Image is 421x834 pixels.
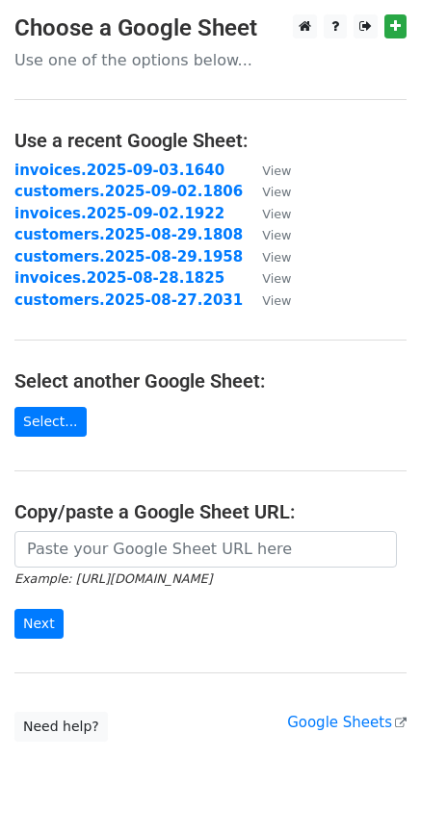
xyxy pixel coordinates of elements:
[14,407,87,437] a: Select...
[14,369,407,392] h4: Select another Google Sheet:
[262,271,291,286] small: View
[243,162,291,179] a: View
[14,183,243,200] a: customers.2025-09-02.1806
[14,50,407,70] p: Use one of the options below...
[14,609,64,639] input: Next
[14,712,108,742] a: Need help?
[14,571,212,586] small: Example: [URL][DOMAIN_NAME]
[243,183,291,200] a: View
[243,226,291,243] a: View
[14,248,243,265] a: customers.2025-08-29.1958
[14,500,407,523] h4: Copy/paste a Google Sheet URL:
[14,129,407,152] h4: Use a recent Google Sheet:
[262,250,291,265] small: View
[287,714,407,731] a: Google Sheets
[14,269,224,287] a: invoices.2025-08-28.1825
[262,293,291,308] small: View
[243,269,291,287] a: View
[14,162,224,179] a: invoices.2025-09-03.1640
[243,248,291,265] a: View
[243,291,291,309] a: View
[262,228,291,242] small: View
[14,531,397,568] input: Paste your Google Sheet URL here
[262,164,291,178] small: View
[262,185,291,199] small: View
[14,291,243,309] a: customers.2025-08-27.2031
[14,205,224,222] a: invoices.2025-09-02.1922
[14,226,243,243] a: customers.2025-08-29.1808
[14,14,407,42] h3: Choose a Google Sheet
[262,207,291,221] small: View
[243,205,291,222] a: View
